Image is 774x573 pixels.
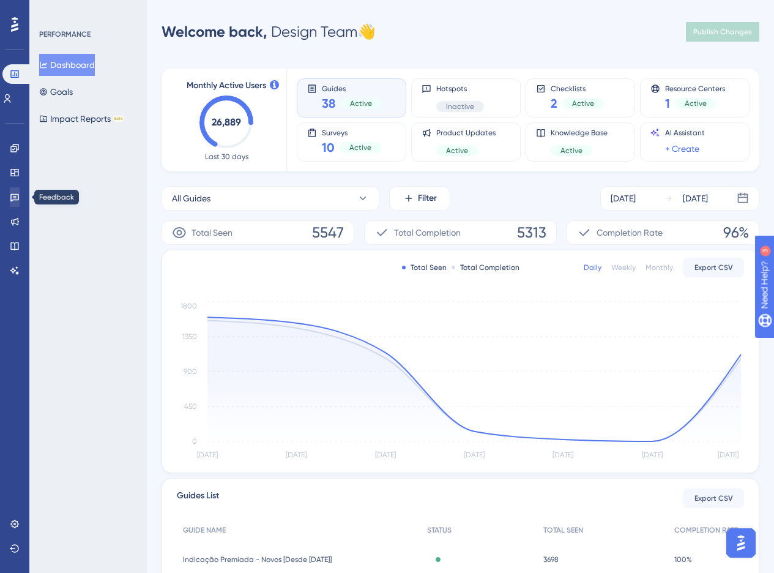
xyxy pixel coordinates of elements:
[694,263,733,272] span: Export CSV
[322,84,382,92] span: Guides
[183,555,332,564] span: Indicação Premiada - Novos [Desde [DATE]]
[572,99,594,108] span: Active
[683,191,708,206] div: [DATE]
[446,146,468,155] span: Active
[427,525,452,535] span: STATUS
[665,141,699,156] a: + Create
[162,186,379,211] button: All Guides
[350,99,372,108] span: Active
[611,263,636,272] div: Weekly
[197,451,218,459] tspan: [DATE]
[349,143,371,152] span: Active
[39,108,124,130] button: Impact ReportsBETA
[685,99,707,108] span: Active
[611,191,636,206] div: [DATE]
[436,128,496,138] span: Product Updates
[551,128,608,138] span: Knowledge Base
[551,84,604,92] span: Checklists
[683,489,744,508] button: Export CSV
[543,525,583,535] span: TOTAL SEEN
[182,332,197,341] tspan: 1350
[543,555,559,564] span: 3698
[665,95,670,112] span: 1
[693,27,752,37] span: Publish Changes
[389,186,450,211] button: Filter
[723,223,749,242] span: 96%
[162,23,267,40] span: Welcome back,
[184,367,197,376] tspan: 900
[212,116,241,128] text: 26,889
[452,263,519,272] div: Total Completion
[322,139,335,156] span: 10
[162,22,376,42] div: Design Team 👋
[375,451,396,459] tspan: [DATE]
[29,3,76,18] span: Need Help?
[394,225,461,240] span: Total Completion
[39,81,73,103] button: Goals
[597,225,663,240] span: Completion Rate
[39,54,95,76] button: Dashboard
[205,152,248,162] span: Last 30 days
[646,263,673,272] div: Monthly
[723,525,759,561] iframe: UserGuiding AI Assistant Launcher
[183,525,226,535] span: GUIDE NAME
[464,451,485,459] tspan: [DATE]
[113,116,124,122] div: BETA
[322,95,335,112] span: 38
[642,451,663,459] tspan: [DATE]
[312,223,344,242] span: 5547
[665,84,725,92] span: Resource Centers
[683,258,744,277] button: Export CSV
[184,402,197,411] tspan: 450
[686,22,759,42] button: Publish Changes
[436,84,484,94] span: Hotspots
[177,489,219,508] span: Guides List
[553,451,573,459] tspan: [DATE]
[446,102,474,111] span: Inactive
[718,451,739,459] tspan: [DATE]
[694,493,733,503] span: Export CSV
[85,6,89,16] div: 3
[187,78,266,93] span: Monthly Active Users
[39,29,91,39] div: PERFORMANCE
[418,191,437,206] span: Filter
[172,191,210,206] span: All Guides
[517,223,546,242] span: 5313
[322,128,381,137] span: Surveys
[402,263,447,272] div: Total Seen
[674,555,692,564] span: 100%
[584,263,601,272] div: Daily
[286,451,307,459] tspan: [DATE]
[665,128,705,138] span: AI Assistant
[192,225,233,240] span: Total Seen
[180,302,197,310] tspan: 1800
[192,437,197,446] tspan: 0
[560,146,582,155] span: Active
[674,525,738,535] span: COMPLETION RATE
[551,95,557,112] span: 2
